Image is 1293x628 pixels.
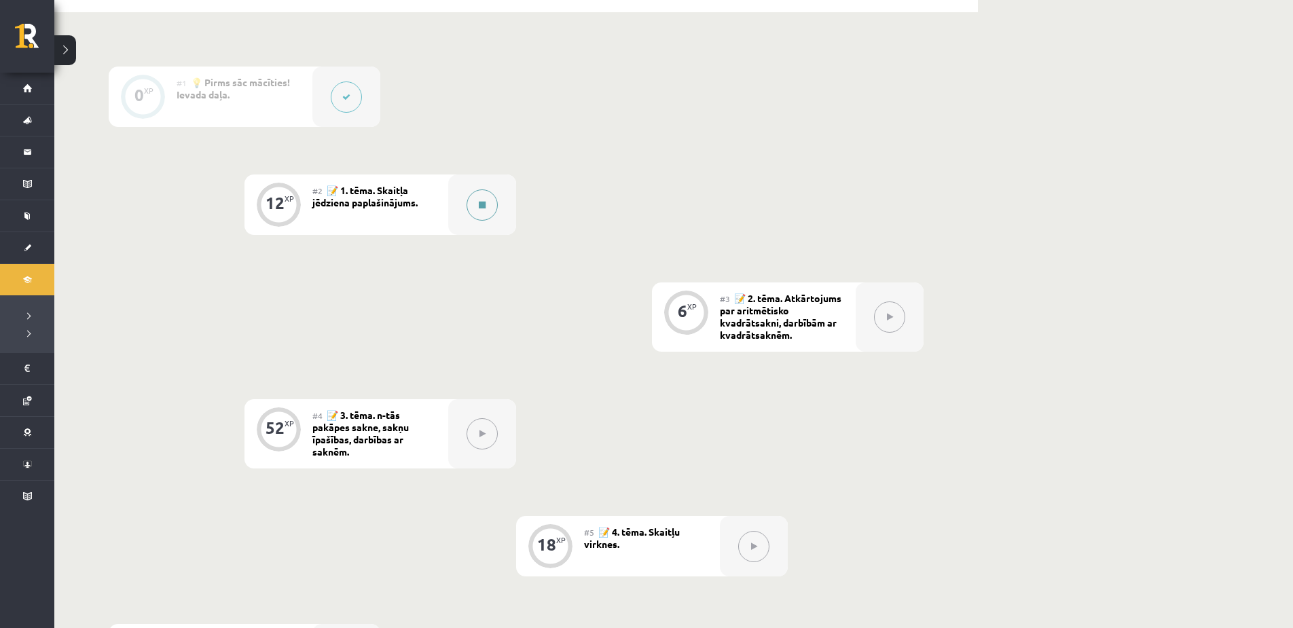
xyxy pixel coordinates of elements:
[678,305,687,317] div: 6
[134,89,144,101] div: 0
[312,185,323,196] span: #2
[584,527,594,538] span: #5
[15,24,54,58] a: Rīgas 1. Tālmācības vidusskola
[177,77,187,88] span: #1
[177,76,290,100] span: 💡 Pirms sāc mācīties! Ievada daļa.
[312,409,409,458] span: 📝 3. tēma. n-tās pakāpes sakne, sakņu īpašības, darbības ar saknēm.
[312,184,418,208] span: 📝 1. tēma. Skaitļa jēdziena paplašinājums.
[266,422,285,434] div: 52
[720,292,841,341] span: 📝 2. tēma. Atkārtojums par aritmētisko kvadrātsakni, darbībām ar kvadrātsaknēm.
[144,87,153,94] div: XP
[687,303,697,310] div: XP
[285,420,294,427] div: XP
[537,538,556,551] div: 18
[285,195,294,202] div: XP
[584,525,680,550] span: 📝 4. tēma. Skaitļu virknes.
[556,536,566,544] div: XP
[720,293,730,304] span: #3
[266,197,285,209] div: 12
[312,410,323,421] span: #4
